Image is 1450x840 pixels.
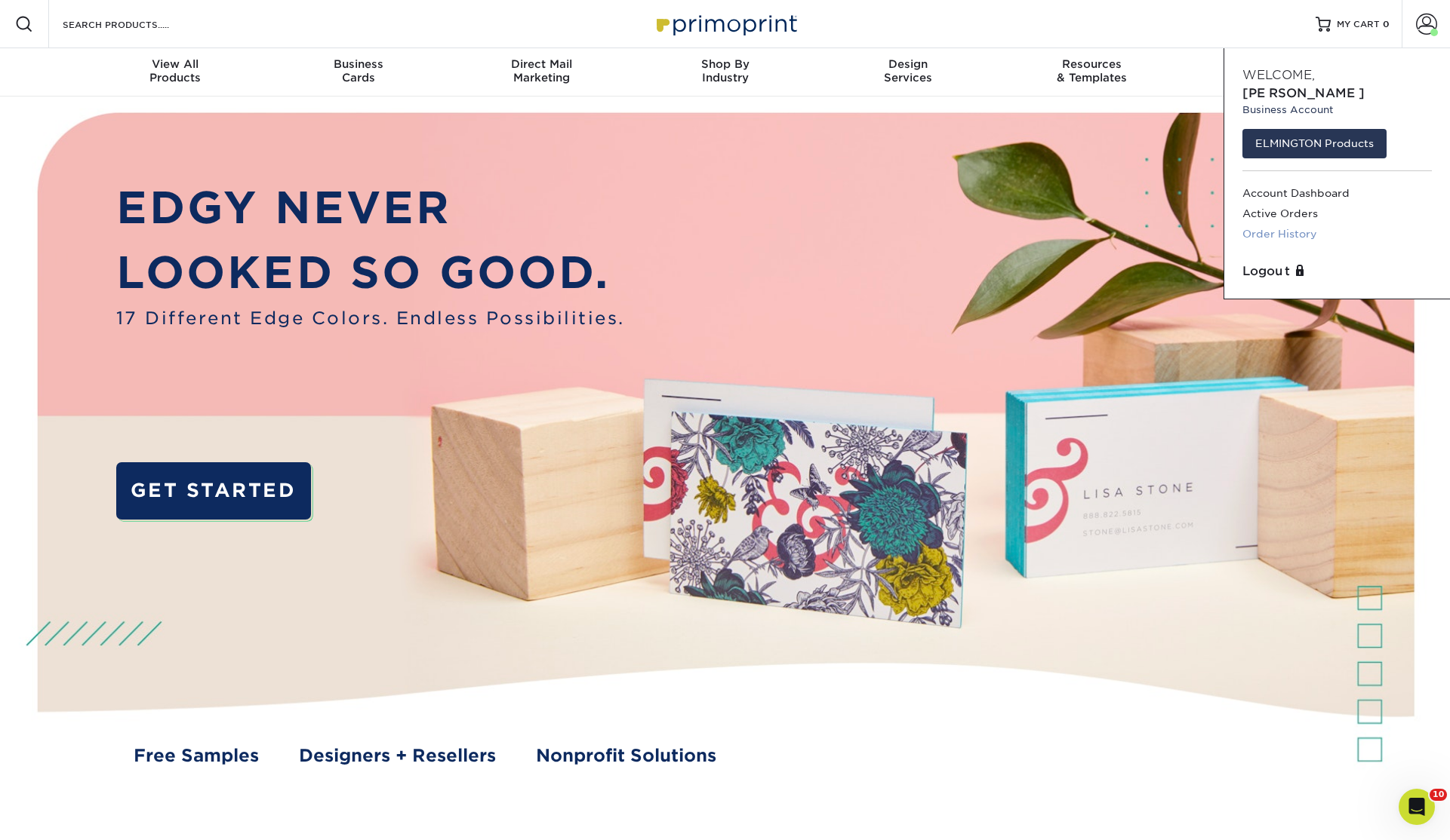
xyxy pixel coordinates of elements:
a: Order History [1242,224,1432,244]
div: Marketing [450,57,633,84]
p: EDGY NEVER [116,176,625,241]
span: Shop By [633,57,817,71]
a: Logout [1242,262,1432,281]
a: Active Orders [1242,204,1432,224]
a: Resources& Templates [1000,48,1184,97]
a: BusinessCards [266,48,450,97]
span: Resources [1000,57,1184,71]
a: Designers + Resellers [299,743,496,769]
span: Welcome, [1242,68,1315,82]
input: SEARCH PRODUCTS..... [61,15,208,33]
p: LOOKED SO GOOD. [116,241,625,305]
span: 10 [1430,789,1447,801]
div: Products [84,57,267,84]
span: MY CART [1337,18,1380,31]
span: [PERSON_NAME] [1242,86,1365,100]
div: Industry [633,57,817,84]
div: Services [817,57,1000,84]
a: Contact& Support [1184,48,1367,97]
span: 0 [1383,19,1390,29]
a: Account Dashboard [1242,183,1432,204]
span: 17 Different Edge Colors. Endless Possibilities. [116,305,625,332]
a: ELMINGTON Products [1242,129,1387,158]
span: View All [84,57,267,71]
small: Business Account [1242,103,1432,117]
a: Nonprofit Solutions [536,743,716,769]
span: Business [266,57,450,71]
img: Primoprint [650,8,801,40]
a: View AllProducts [84,48,267,97]
span: Direct Mail [450,57,633,71]
a: Free Samples [134,743,259,769]
div: & Support [1184,57,1367,84]
div: & Templates [1000,57,1184,84]
a: Direct MailMarketing [450,48,633,97]
a: GET STARTED [116,462,311,520]
div: Cards [266,57,450,84]
a: DesignServices [817,48,1000,97]
a: Shop ByIndustry [633,48,817,97]
span: Contact [1184,57,1367,71]
span: Design [817,57,1000,71]
iframe: Intercom live chat [1399,789,1435,825]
